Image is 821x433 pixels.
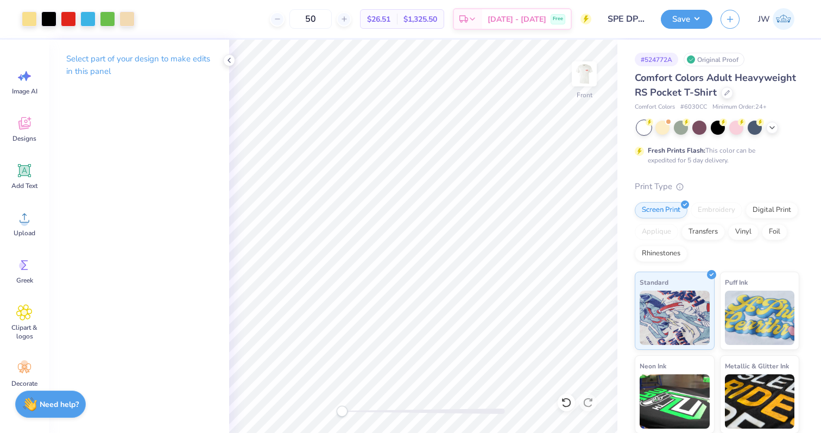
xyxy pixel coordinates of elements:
span: Image AI [12,87,37,96]
span: $1,325.50 [403,14,437,25]
div: Embroidery [691,202,742,218]
span: Minimum Order: 24 + [712,103,767,112]
div: Foil [762,224,787,240]
div: Front [577,90,592,100]
span: Clipart & logos [7,323,42,341]
p: Select part of your design to make edits in this panel [66,53,212,78]
span: Upload [14,229,35,237]
strong: Need help? [40,399,79,410]
span: $26.51 [367,14,390,25]
span: # 6030CC [680,103,707,112]
span: Add Text [11,181,37,190]
div: Print Type [635,180,799,193]
div: This color can be expedited for 5 day delivery. [648,146,781,165]
a: JW [753,8,799,30]
img: Jane White [773,8,794,30]
span: Neon Ink [640,360,666,372]
div: Screen Print [635,202,687,218]
div: Transfers [681,224,725,240]
div: Vinyl [728,224,759,240]
span: Designs [12,134,36,143]
span: Puff Ink [725,277,748,288]
div: Original Proof [684,53,744,66]
div: Applique [635,224,678,240]
span: Metallic & Glitter Ink [725,360,789,372]
span: Free [553,15,563,23]
span: [DATE] - [DATE] [488,14,546,25]
img: Metallic & Glitter Ink [725,374,795,429]
button: Save [661,10,712,29]
img: Standard [640,291,710,345]
img: Front [573,63,595,85]
span: Greek [16,276,33,285]
strong: Fresh Prints Flash: [648,146,705,155]
div: Digital Print [746,202,798,218]
span: Comfort Colors Adult Heavyweight RS Pocket T-Shirt [635,71,796,99]
span: Decorate [11,379,37,388]
img: Puff Ink [725,291,795,345]
span: Comfort Colors [635,103,675,112]
span: JW [758,13,770,26]
img: Neon Ink [640,374,710,429]
input: – – [289,9,332,29]
div: Rhinestones [635,246,687,262]
div: Accessibility label [337,406,348,417]
input: Untitled Design [599,8,653,30]
div: # 524772A [635,53,678,66]
span: Standard [640,277,668,288]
